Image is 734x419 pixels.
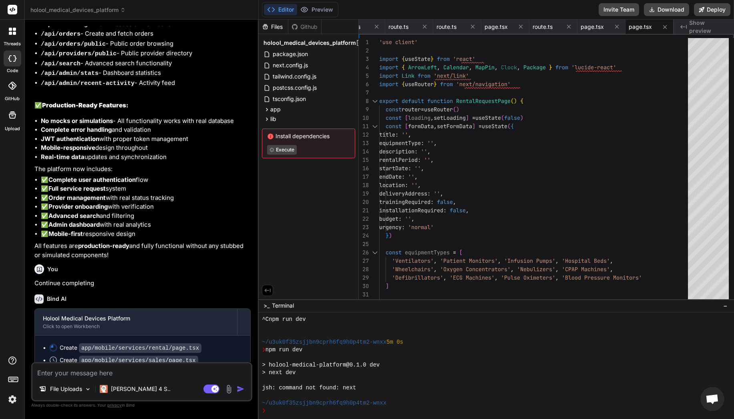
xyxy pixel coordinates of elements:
label: GitHub [5,95,20,102]
button: Deploy [694,3,730,16]
button: − [722,299,729,312]
span: endDate [379,173,402,180]
div: 14 [359,147,369,156]
span: , [414,173,418,180]
div: 26 [359,248,369,257]
li: ✅ flow [41,175,251,185]
li: - Advanced search functionality [41,59,251,69]
span: : [402,224,405,231]
span: description [379,148,414,155]
span: = [479,123,482,130]
span: { [402,55,405,62]
span: , [495,274,498,281]
h6: Bind AI [47,295,66,303]
span: title [379,131,395,138]
span: '' [405,215,411,222]
span: : [408,165,411,172]
span: , [418,181,421,189]
code: /api/admin/stats [41,70,99,77]
h6: You [47,265,58,273]
span: page.tsx [581,23,604,31]
span: function [427,97,453,105]
span: privacy [107,403,122,407]
span: loading [408,114,430,121]
label: code [7,67,18,74]
button: Download [644,3,689,16]
span: , [408,131,411,138]
li: - Public order browsing [41,39,251,49]
li: and validation [41,125,251,135]
span: RentalRequestPage [456,97,511,105]
span: ) [389,232,392,239]
span: export [379,97,398,105]
span: : [427,190,430,197]
span: ❯ [262,407,265,415]
div: 1 [359,38,369,46]
span: , [610,257,613,264]
span: 'CPAP Machines' [562,266,610,273]
span: ) [520,114,523,121]
span: budget [379,215,398,222]
div: Files [259,23,288,31]
span: Clock [501,64,517,71]
div: 9 [359,105,369,114]
span: } [549,64,552,71]
span: route.ts [533,23,553,31]
span: npm run dev [265,346,302,354]
div: 20 [359,198,369,206]
span: , [430,114,434,121]
div: 6 [359,80,369,89]
span: import [379,81,398,88]
span: Show preview [689,19,728,35]
code: app/mobile/services/rental/page.tsx [79,343,201,353]
span: startDate [379,165,408,172]
span: , [511,266,514,273]
span: route.ts [436,23,456,31]
button: Editor [264,4,297,15]
p: Continue completing [34,279,251,288]
span: = [421,106,424,113]
span: from [418,72,430,79]
div: 28 [359,265,369,274]
li: - Public provider directory [41,49,251,59]
span: 'lucide-react' [571,64,616,71]
span: deliveryAddress [379,190,427,197]
span: installationRequired [379,207,443,214]
span: 'Blood Pressure Monitors' [562,274,642,281]
span: , [421,165,424,172]
span: 'ECG Machines' [450,274,495,281]
span: , [440,190,443,197]
div: 16 [359,164,369,173]
div: 25 [359,240,369,248]
span: ] [466,114,469,121]
span: Terminal [272,302,294,310]
strong: Real-time data [41,153,84,161]
span: , [498,257,501,264]
div: Open chat [700,387,724,411]
div: 17 [359,173,369,181]
span: Package [523,64,546,71]
span: : [443,207,446,214]
span: ( [501,114,504,121]
h2: ✅ [34,101,251,110]
span: holool_medical_devices_platform [30,6,126,14]
div: 2 [359,46,369,55]
li: design throughout [41,143,251,153]
span: Install dependencies [267,132,350,140]
strong: JWT authentication [41,135,99,143]
span: { [402,81,405,88]
span: false [450,207,466,214]
span: import [379,55,398,62]
div: 4 [359,63,369,72]
div: 24 [359,232,369,240]
li: ✅ with verification [41,202,251,212]
span: : [414,148,418,155]
p: The platform now includes: [34,165,251,174]
div: 29 [359,274,369,282]
strong: Complete error handling [41,126,112,133]
span: rentalPeriod [379,156,418,163]
span: Link [402,72,414,79]
li: ✅ with real status tracking [41,193,251,203]
span: next.config.js [272,60,309,70]
span: '' [414,165,421,172]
